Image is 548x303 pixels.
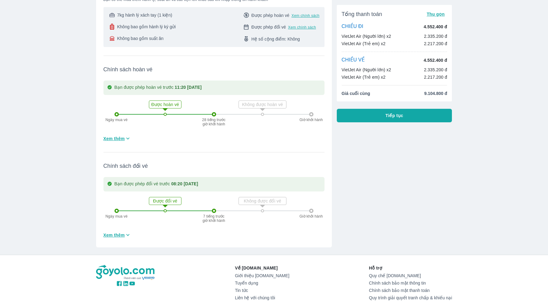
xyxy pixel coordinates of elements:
[150,198,181,204] p: Được đổi vé
[342,10,382,18] span: Tổng thanh toán
[386,112,403,119] span: Tiếp tục
[103,232,125,238] span: Xem thêm
[342,74,386,80] p: VietJet Air (Trẻ em) x2
[103,66,325,73] span: Chính sách hoàn vé
[251,12,290,18] span: Được phép hoàn vé
[342,23,363,30] p: CHIỀU ĐI
[115,84,202,91] p: Bạn được phép hoàn vé trước
[175,85,202,90] strong: 11:20 [DATE]
[342,41,386,47] p: VietJet Air (Trẻ em) x2
[235,281,289,285] a: Tuyển dụng
[424,41,447,47] p: 2.217.200 đ
[103,118,130,122] p: Ngày mua vé
[103,214,130,218] p: Ngày mua vé
[342,67,391,73] p: VietJet Air (Người lớn) x2
[297,118,325,122] p: Giờ khởi hành
[427,12,445,17] span: Thu gọn
[251,24,286,30] span: Được phép đổi vé
[342,33,391,39] p: VietJet Air (Người lớn) x2
[424,67,447,73] p: 2.335.200 đ
[103,162,325,170] span: Chính sách đổi vé
[202,118,226,126] p: 28 tiếng trước giờ khởi hành
[424,33,447,39] p: 2.335.200 đ
[239,198,286,204] p: Không được đổi vé
[337,109,452,122] button: Tiếp tục
[235,288,289,293] a: Tin tức
[251,36,300,42] span: Hệ số cộng điểm: Không
[424,57,447,63] p: 4.552.400 đ
[424,10,447,18] button: Thu gọn
[297,214,325,218] p: Giờ khởi hành
[288,25,316,30] button: Xem chính sách
[239,101,286,108] p: Không được hoàn vé
[424,24,447,30] p: 4.552.400 đ
[171,181,198,186] strong: 08:20 [DATE]
[342,90,370,96] span: Giá cuối cùng
[117,24,176,30] span: Không bao gồm hành lý ký gửi
[101,230,134,240] button: Xem thêm
[115,181,198,188] p: Bạn được phép đổi vé trước
[369,281,452,285] a: Chính sách bảo mật thông tin
[117,35,164,41] span: Không bao gồm suất ăn
[96,265,156,280] img: logo
[369,265,452,271] p: Hỗ trợ
[101,133,134,144] button: Xem thêm
[369,295,452,300] a: Quy trình giải quyết tranh chấp & khiếu nại
[150,101,181,108] p: Được hoàn vé
[235,265,289,271] p: Về [DOMAIN_NAME]
[424,74,447,80] p: 2.217.200 đ
[292,13,320,18] button: Xem chính sách
[369,288,452,293] a: Chính sách bảo mật thanh toán
[235,295,289,300] a: Liên hệ với chúng tôi
[235,273,289,278] a: Giới thiệu [DOMAIN_NAME]
[342,57,365,64] p: CHIỀU VỀ
[369,273,452,278] a: Quy chế [DOMAIN_NAME]
[103,136,125,142] span: Xem thêm
[202,214,226,223] p: 7 tiếng trước giờ khởi hành
[424,90,447,96] span: 9.104.800 đ
[117,12,172,18] span: 7kg hành lý xách tay (1 kiện)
